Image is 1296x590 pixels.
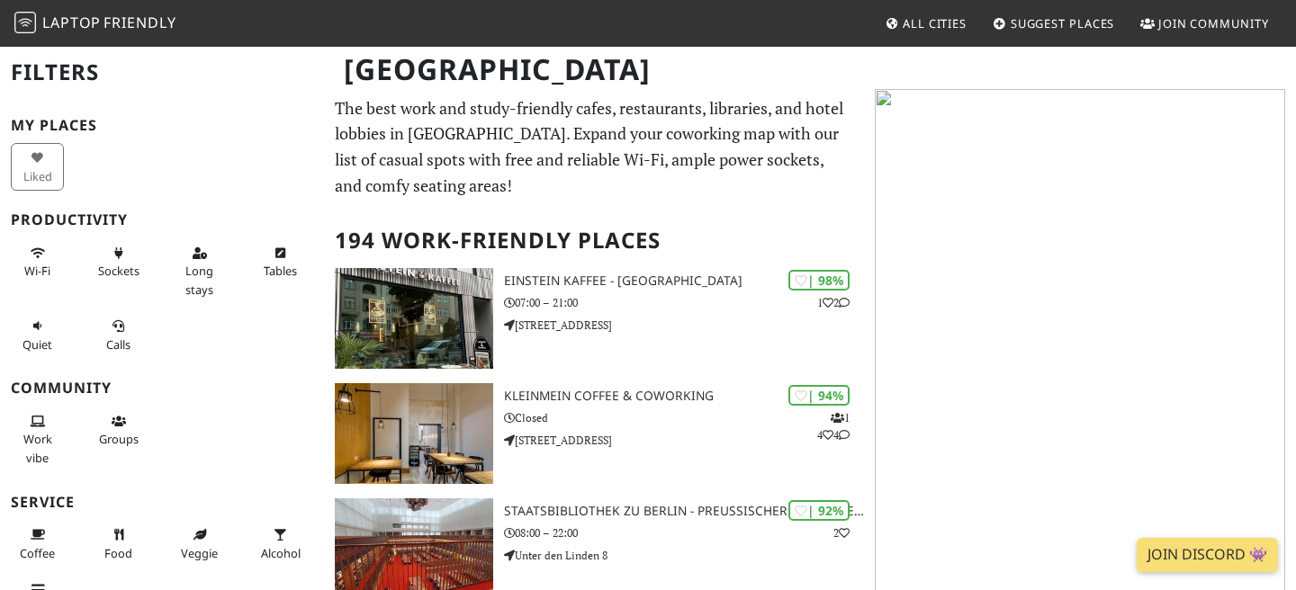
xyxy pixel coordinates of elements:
button: Quiet [11,311,64,359]
span: Video/audio calls [106,336,130,353]
span: Quiet [22,336,52,353]
span: Laptop [42,13,101,32]
p: 1 4 4 [817,409,850,443]
button: Wi-Fi [11,238,64,286]
button: Long stays [173,238,226,304]
h1: [GEOGRAPHIC_DATA] [329,45,860,94]
button: Veggie [173,520,226,568]
span: Coffee [20,545,55,561]
div: | 98% [788,270,850,291]
h3: Community [11,380,313,397]
p: [STREET_ADDRESS] [504,317,864,334]
img: LaptopFriendly [14,12,36,33]
a: KleinMein Coffee & Coworking | 94% 144 KleinMein Coffee & Coworking Closed [STREET_ADDRESS] [324,383,864,484]
button: Work vibe [11,407,64,472]
button: Sockets [92,238,145,286]
button: Food [92,520,145,568]
p: [STREET_ADDRESS] [504,432,864,449]
div: | 92% [788,500,850,521]
p: Closed [504,409,864,426]
h3: Staatsbibliothek zu Berlin - Preußischer Kulturbesitz [504,504,864,519]
a: Einstein Kaffee - Charlottenburg | 98% 12 Einstein Kaffee - [GEOGRAPHIC_DATA] 07:00 – 21:00 [STRE... [324,268,864,369]
span: Stable Wi-Fi [24,263,50,279]
button: Tables [254,238,307,286]
h3: KleinMein Coffee & Coworking [504,389,864,404]
span: Suggest Places [1011,15,1115,31]
span: People working [23,431,52,465]
h2: Filters [11,45,313,100]
a: Join Discord 👾 [1137,538,1278,572]
a: All Cities [877,7,974,40]
button: Alcohol [254,520,307,568]
span: Veggie [181,545,218,561]
h3: My Places [11,117,313,134]
p: 1 2 [817,294,850,311]
img: KleinMein Coffee & Coworking [335,383,493,484]
span: Friendly [103,13,175,32]
span: Group tables [99,431,139,447]
span: Alcohol [261,545,301,561]
span: All Cities [903,15,967,31]
p: 08:00 – 22:00 [504,524,864,541]
p: 2 [833,524,850,541]
span: Work-friendly tables [264,263,297,279]
h3: Productivity [11,211,313,228]
p: Unter den Linden 8 [504,547,864,564]
div: | 94% [788,385,850,406]
img: Einstein Kaffee - Charlottenburg [335,268,493,369]
a: LaptopFriendly LaptopFriendly [14,8,176,40]
a: Suggest Places [985,7,1122,40]
span: Long stays [185,263,213,297]
h2: 194 Work-Friendly Places [335,213,853,268]
p: 07:00 – 21:00 [504,294,864,311]
span: Power sockets [98,263,139,279]
h3: Einstein Kaffee - [GEOGRAPHIC_DATA] [504,273,864,289]
a: Join Community [1133,7,1276,40]
button: Calls [92,311,145,359]
span: Food [104,545,132,561]
p: The best work and study-friendly cafes, restaurants, libraries, and hotel lobbies in [GEOGRAPHIC_... [335,95,853,199]
h3: Service [11,494,313,511]
span: Join Community [1158,15,1269,31]
button: Groups [92,407,145,454]
button: Coffee [11,520,64,568]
